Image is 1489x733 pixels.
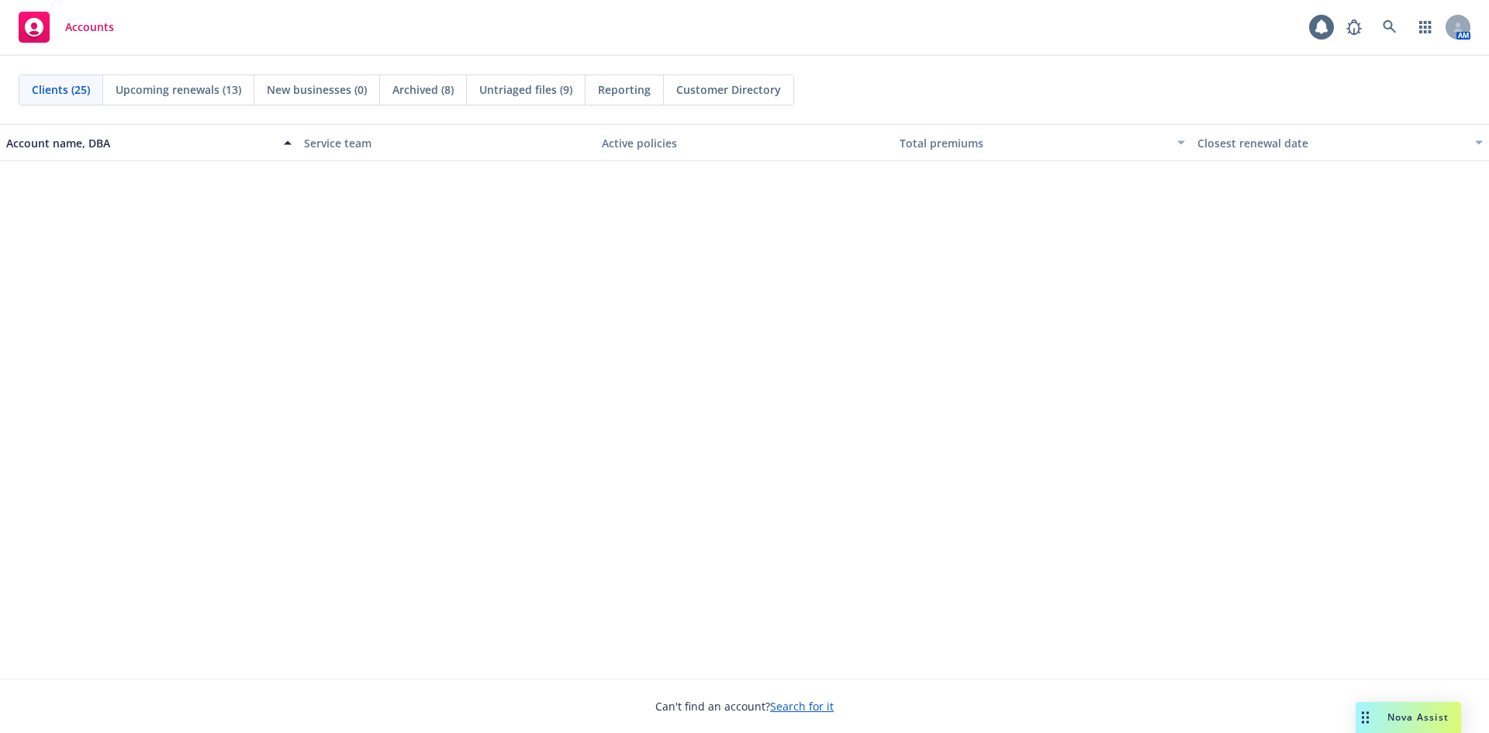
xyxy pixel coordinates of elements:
[770,699,834,714] a: Search for it
[1356,702,1461,733] button: Nova Assist
[116,81,241,98] span: Upcoming renewals (13)
[267,81,367,98] span: New businesses (0)
[655,698,834,714] span: Can't find an account?
[1356,702,1375,733] div: Drag to move
[65,21,114,33] span: Accounts
[298,124,596,161] button: Service team
[602,135,887,151] div: Active policies
[1339,12,1370,43] a: Report a Bug
[479,81,572,98] span: Untriaged files (9)
[893,124,1191,161] button: Total premiums
[392,81,454,98] span: Archived (8)
[1374,12,1405,43] a: Search
[676,81,781,98] span: Customer Directory
[1387,711,1449,724] span: Nova Assist
[32,81,90,98] span: Clients (25)
[1410,12,1441,43] a: Switch app
[304,135,589,151] div: Service team
[1197,135,1466,151] div: Closest renewal date
[6,135,275,151] div: Account name, DBA
[1191,124,1489,161] button: Closest renewal date
[596,124,893,161] button: Active policies
[12,5,120,49] a: Accounts
[900,135,1168,151] div: Total premiums
[598,81,651,98] span: Reporting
